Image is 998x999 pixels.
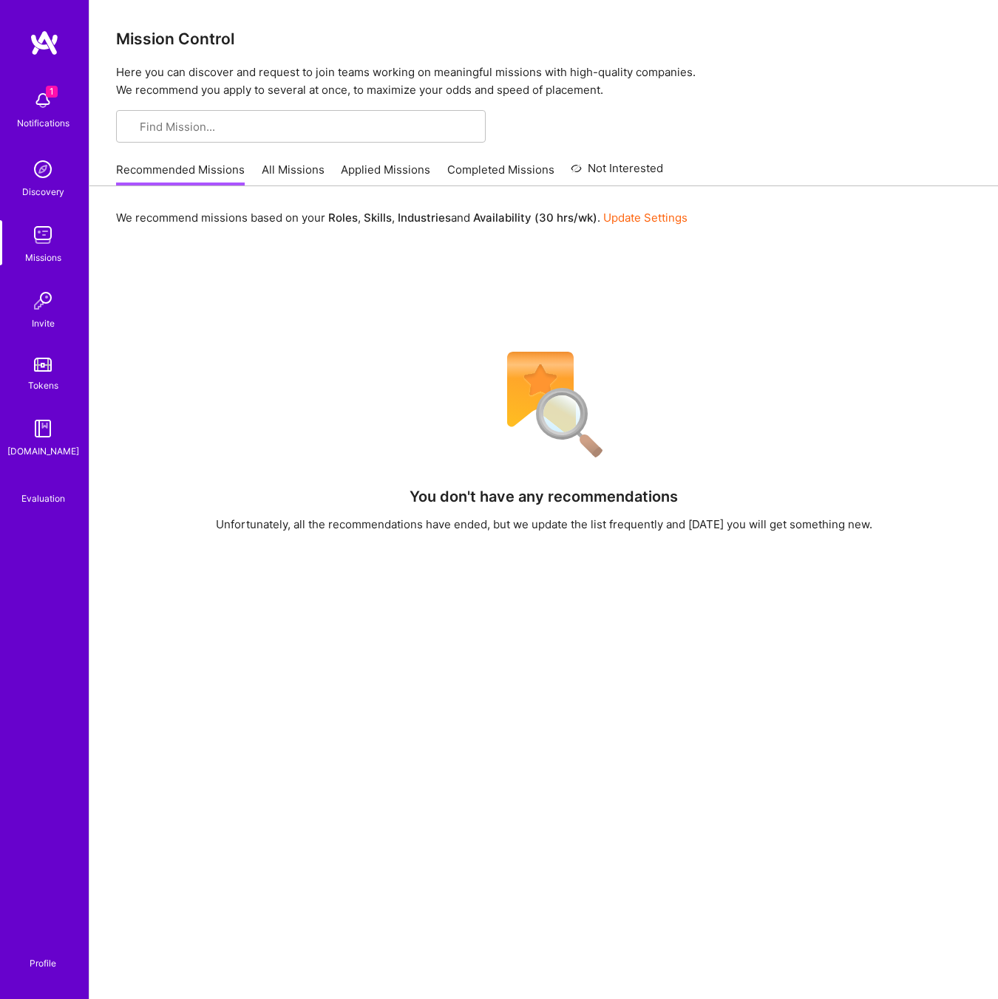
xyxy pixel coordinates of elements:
[216,516,872,532] div: Unfortunately, all the recommendations have ended, but we update the list frequently and [DATE] y...
[28,154,58,184] img: discovery
[30,955,56,969] div: Profile
[116,210,688,225] p: We recommend missions based on your , , and .
[30,30,59,56] img: logo
[28,86,58,115] img: bell
[25,250,61,265] div: Missions
[28,414,58,443] img: guide book
[481,342,607,468] img: No Results
[603,211,688,225] a: Update Settings
[262,162,325,186] a: All Missions
[128,122,139,133] i: icon SearchGrey
[447,162,554,186] a: Completed Missions
[398,211,451,225] b: Industries
[24,940,61,969] a: Profile
[28,378,58,393] div: Tokens
[7,443,79,459] div: [DOMAIN_NAME]
[410,488,678,505] h4: You don't have any recommendations
[32,316,55,331] div: Invite
[473,211,597,225] b: Availability (30 hrs/wk)
[17,115,69,131] div: Notifications
[328,211,358,225] b: Roles
[116,30,971,48] h3: Mission Control
[364,211,392,225] b: Skills
[34,358,52,372] img: tokens
[28,220,58,250] img: teamwork
[571,160,663,186] a: Not Interested
[38,480,49,491] i: icon SelectionTeam
[341,162,430,186] a: Applied Missions
[116,64,971,99] p: Here you can discover and request to join teams working on meaningful missions with high-quality ...
[28,286,58,316] img: Invite
[46,86,58,98] span: 1
[22,184,64,200] div: Discovery
[140,119,474,134] input: Find Mission...
[21,491,65,506] div: Evaluation
[116,162,245,186] a: Recommended Missions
